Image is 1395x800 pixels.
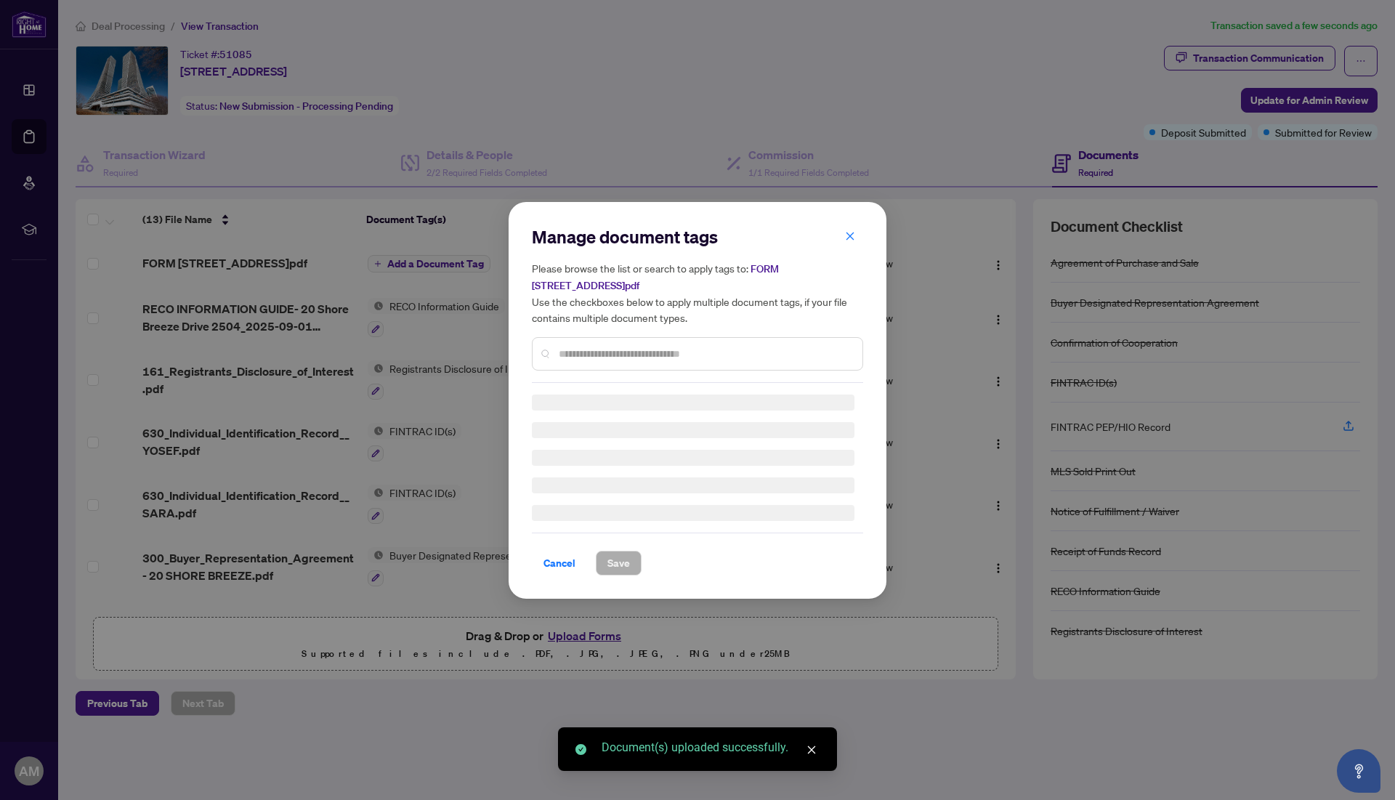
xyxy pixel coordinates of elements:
div: Document(s) uploaded successfully. [602,739,820,756]
h5: Please browse the list or search to apply tags to: Use the checkboxes below to apply multiple doc... [532,260,863,326]
button: Open asap [1337,749,1380,793]
button: Cancel [532,551,587,575]
button: Save [596,551,642,575]
span: FORM [STREET_ADDRESS]pdf [532,262,779,292]
span: check-circle [575,744,586,755]
span: close [845,230,855,241]
span: close [806,745,817,755]
span: Cancel [543,551,575,575]
h2: Manage document tags [532,225,863,249]
a: Close [804,742,820,758]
